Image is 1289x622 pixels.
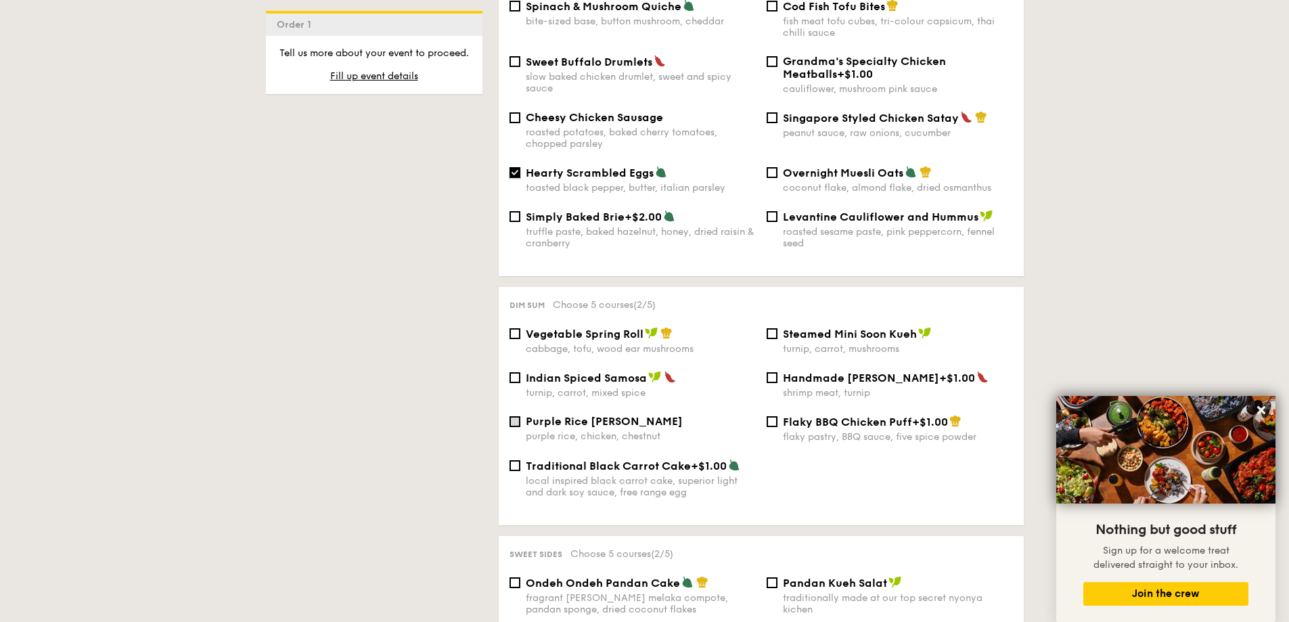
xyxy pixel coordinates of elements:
img: icon-chef-hat.a58ddaea.svg [920,166,932,178]
img: icon-vegetarian.fe4039eb.svg [728,459,740,471]
div: traditionally made at our top secret nyonya kichen [783,592,1013,615]
div: local inspired black carrot cake, superior light and dark soy sauce, free range egg [526,475,756,498]
span: Hearty Scrambled Eggs [526,166,654,179]
input: Ondeh Ondeh Pandan Cakefragrant [PERSON_NAME] melaka compote, pandan sponge, dried coconut flakes [510,577,520,588]
input: Cheesy Chicken Sausageroasted potatoes, baked cherry tomatoes, chopped parsley [510,112,520,123]
span: Nothing but good stuff [1095,522,1236,538]
div: turnip, carrot, mixed spice [526,387,756,399]
img: icon-vegetarian.fe4039eb.svg [663,210,675,222]
div: flaky pastry, BBQ sauce, five spice powder [783,431,1013,443]
span: +$1.00 [837,68,873,81]
span: Handmade [PERSON_NAME] [783,372,939,384]
span: Choose 5 courses [570,548,673,560]
img: icon-chef-hat.a58ddaea.svg [696,576,708,588]
span: Overnight Muesli Oats [783,166,903,179]
input: Steamed Mini Soon Kuehturnip, carrot, mushrooms [767,328,777,339]
img: DSC07876-Edit02-Large.jpeg [1056,396,1275,504]
input: Spinach & Mushroom Quichebite-sized base, button mushroom, cheddar [510,1,520,12]
input: Pandan Kueh Salattraditionally made at our top secret nyonya kichen [767,577,777,588]
div: bite-sized base, button mushroom, cheddar [526,16,756,27]
span: +$1.00 [912,416,948,428]
div: peanut sauce, raw onions, cucumber [783,127,1013,139]
span: Simply Baked Brie [526,210,625,223]
input: Flaky BBQ Chicken Puff+$1.00flaky pastry, BBQ sauce, five spice powder [767,416,777,427]
input: Sweet Buffalo Drumletsslow baked chicken drumlet, sweet and spicy sauce [510,56,520,67]
img: icon-vegetarian.fe4039eb.svg [905,166,917,178]
span: Traditional Black Carrot Cake [526,460,691,472]
span: (2/5) [633,299,656,311]
span: Grandma's Specialty Chicken Meatballs [783,55,946,81]
div: shrimp meat, turnip [783,387,1013,399]
input: Handmade [PERSON_NAME]+$1.00shrimp meat, turnip [767,372,777,383]
span: Vegetable Spring Roll [526,328,643,340]
img: icon-vegan.f8ff3823.svg [648,371,662,383]
img: icon-vegetarian.fe4039eb.svg [681,576,694,588]
span: Ondeh Ondeh Pandan Cake [526,577,680,590]
img: icon-vegan.f8ff3823.svg [918,327,932,339]
p: Tell us more about your event to proceed. [277,47,472,60]
div: slow baked chicken drumlet, sweet and spicy sauce [526,71,756,94]
span: Steamed Mini Soon Kueh [783,328,917,340]
div: coconut flake, almond flake, dried osmanthus [783,182,1013,194]
button: Close [1250,399,1272,421]
input: Indian Spiced Samosaturnip, carrot, mixed spice [510,372,520,383]
img: icon-spicy.37a8142b.svg [654,55,666,67]
div: toasted black pepper, butter, italian parsley [526,182,756,194]
div: fragrant [PERSON_NAME] melaka compote, pandan sponge, dried coconut flakes [526,592,756,615]
span: Order 1 [277,19,317,30]
span: Pandan Kueh Salat [783,577,887,590]
span: Singapore Styled Chicken Satay [783,112,959,125]
img: icon-spicy.37a8142b.svg [664,371,676,383]
div: purple rice, chicken, chestnut [526,430,756,442]
input: Vegetable Spring Rollcabbage, tofu, wood ear mushrooms [510,328,520,339]
span: Sweet Buffalo Drumlets [526,55,652,68]
span: Dim sum [510,301,545,310]
span: Choose 5 courses [553,299,656,311]
img: icon-spicy.37a8142b.svg [960,111,972,123]
span: Fill up event details [330,70,418,82]
div: fish meat tofu cubes, tri-colour capsicum, thai chilli sauce [783,16,1013,39]
span: Purple Rice [PERSON_NAME] [526,415,683,428]
span: +$1.00 [939,372,975,384]
img: icon-vegan.f8ff3823.svg [980,210,993,222]
img: icon-chef-hat.a58ddaea.svg [949,415,962,427]
span: Sign up for a welcome treat delivered straight to your inbox. [1093,545,1238,571]
div: roasted potatoes, baked cherry tomatoes, chopped parsley [526,127,756,150]
img: icon-vegan.f8ff3823.svg [888,576,902,588]
div: turnip, carrot, mushrooms [783,343,1013,355]
input: Grandma's Specialty Chicken Meatballs+$1.00cauliflower, mushroom pink sauce [767,56,777,67]
span: Flaky BBQ Chicken Puff [783,416,912,428]
span: Sweet sides [510,550,562,559]
span: (2/5) [651,548,673,560]
input: Levantine Cauliflower and Hummusroasted sesame paste, pink peppercorn, fennel seed [767,211,777,222]
span: +$2.00 [625,210,662,223]
span: Indian Spiced Samosa [526,372,647,384]
img: icon-vegetarian.fe4039eb.svg [655,166,667,178]
div: roasted sesame paste, pink peppercorn, fennel seed [783,226,1013,249]
input: Cod Fish Tofu Bitesfish meat tofu cubes, tri-colour capsicum, thai chilli sauce [767,1,777,12]
div: cabbage, tofu, wood ear mushrooms [526,343,756,355]
input: Simply Baked Brie+$2.00truffle paste, baked hazelnut, honey, dried raisin & cranberry [510,211,520,222]
img: icon-chef-hat.a58ddaea.svg [975,111,987,123]
img: icon-spicy.37a8142b.svg [976,371,989,383]
input: Purple Rice [PERSON_NAME]purple rice, chicken, chestnut [510,416,520,427]
input: Singapore Styled Chicken Sataypeanut sauce, raw onions, cucumber [767,112,777,123]
span: Levantine Cauliflower and Hummus [783,210,978,223]
div: truffle paste, baked hazelnut, honey, dried raisin & cranberry [526,226,756,249]
input: Traditional Black Carrot Cake+$1.00local inspired black carrot cake, superior light and dark soy ... [510,460,520,471]
input: Overnight Muesli Oatscoconut flake, almond flake, dried osmanthus [767,167,777,178]
img: icon-vegan.f8ff3823.svg [645,327,658,339]
span: Cheesy Chicken Sausage [526,111,663,124]
span: +$1.00 [691,460,727,472]
div: cauliflower, mushroom pink sauce [783,83,1013,95]
img: icon-chef-hat.a58ddaea.svg [660,327,673,339]
button: Join the crew [1083,582,1248,606]
input: Hearty Scrambled Eggstoasted black pepper, butter, italian parsley [510,167,520,178]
